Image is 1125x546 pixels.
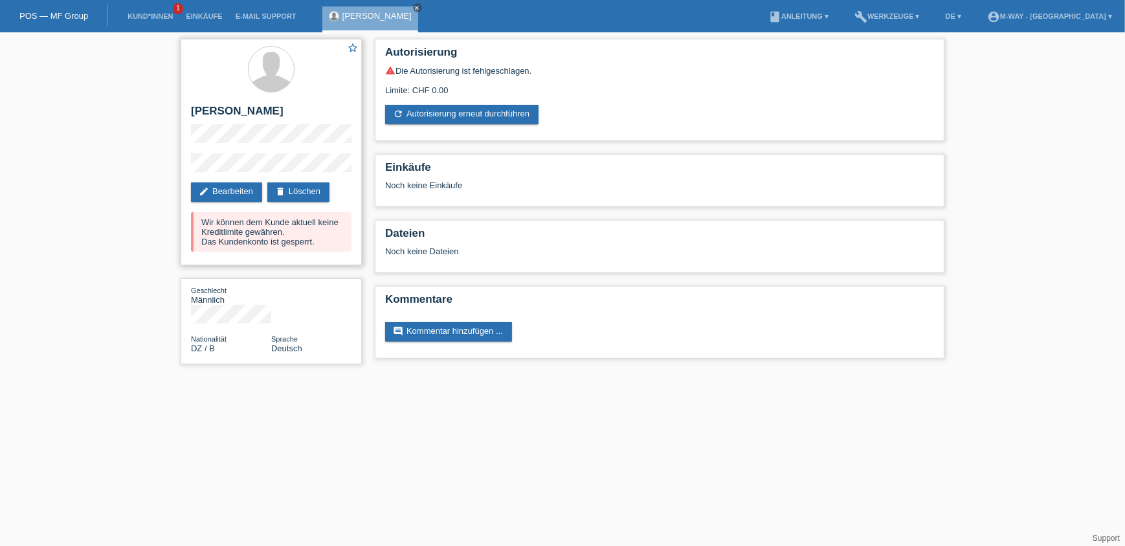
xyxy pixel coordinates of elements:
[385,65,395,76] i: warning
[199,186,209,197] i: edit
[347,42,359,54] i: star_border
[385,322,512,342] a: commentKommentar hinzufügen ...
[385,46,934,65] h2: Autorisierung
[385,76,934,95] div: Limite: CHF 0.00
[385,105,539,124] a: refreshAutorisierung erneut durchführen
[121,12,179,20] a: Kund*innen
[191,335,227,343] span: Nationalität
[385,246,781,256] div: Noch keine Dateien
[385,65,934,76] div: Die Autorisierung ist fehlgeschlagen.
[191,105,351,124] h2: [PERSON_NAME]
[229,12,303,20] a: E-Mail Support
[342,11,412,21] a: [PERSON_NAME]
[385,227,934,246] h2: Dateien
[413,3,422,12] a: close
[191,182,262,202] a: editBearbeiten
[275,186,285,197] i: delete
[385,180,934,200] div: Noch keine Einkäufe
[1093,534,1120,543] a: Support
[267,182,329,202] a: deleteLöschen
[981,12,1119,20] a: account_circlem-way - [GEOGRAPHIC_DATA] ▾
[191,287,227,294] span: Geschlecht
[414,5,421,11] i: close
[987,10,1000,23] i: account_circle
[385,293,934,312] h2: Kommentare
[762,12,835,20] a: bookAnleitung ▾
[19,11,88,21] a: POS — MF Group
[848,12,926,20] a: buildWerkzeuge ▾
[179,12,228,20] a: Einkäufe
[173,3,183,14] span: 1
[393,326,403,336] i: comment
[854,10,867,23] i: build
[271,344,302,353] span: Deutsch
[768,10,781,23] i: book
[191,344,215,353] span: Algerien / B / 21.03.2019
[191,285,271,305] div: Männlich
[385,161,934,180] h2: Einkäufe
[939,12,968,20] a: DE ▾
[271,335,298,343] span: Sprache
[393,109,403,119] i: refresh
[347,42,359,56] a: star_border
[191,212,351,252] div: Wir können dem Kunde aktuell keine Kreditlimite gewähren. Das Kundenkonto ist gesperrt.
